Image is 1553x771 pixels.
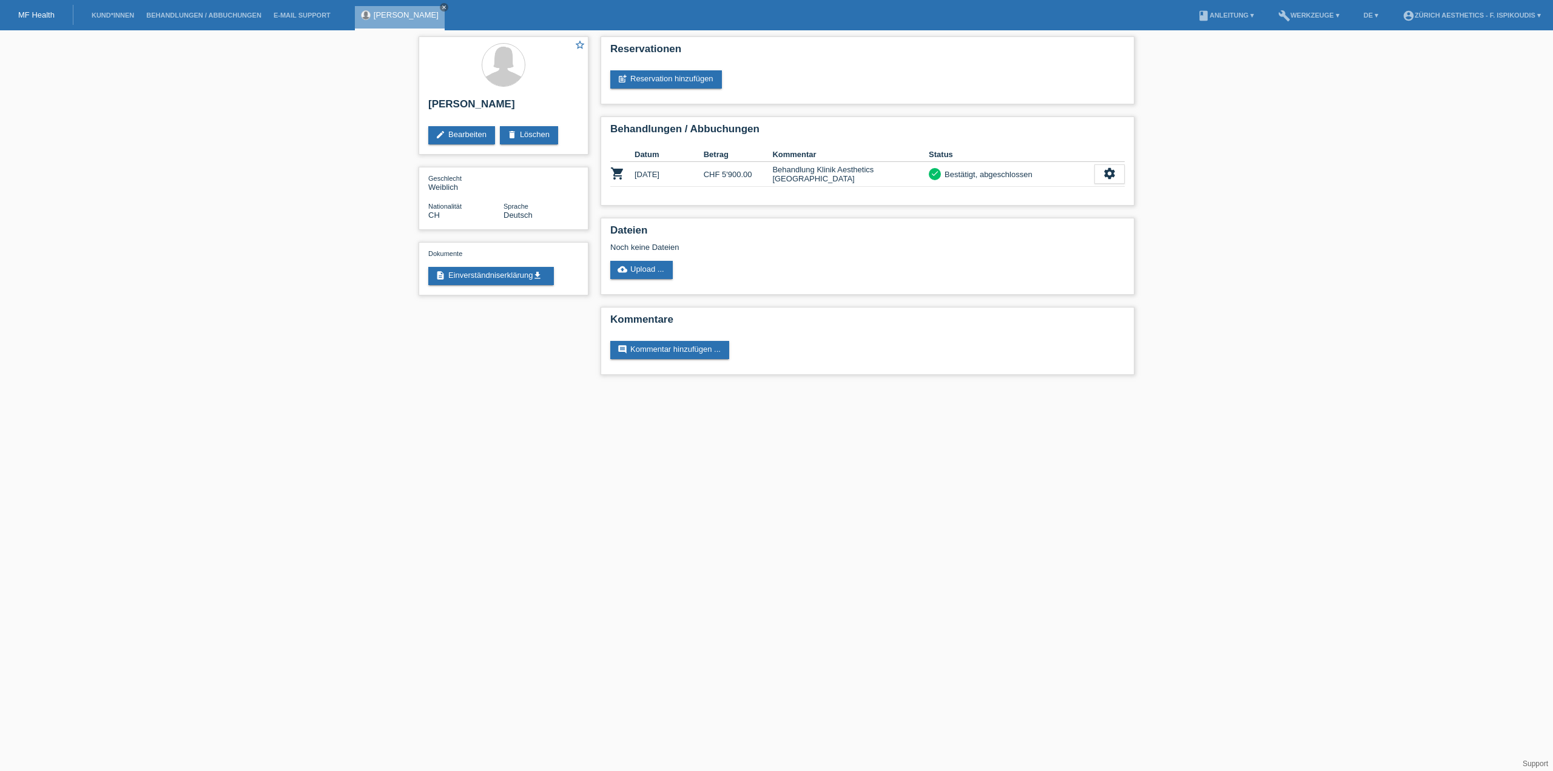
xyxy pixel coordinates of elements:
[610,314,1125,332] h2: Kommentare
[268,12,337,19] a: E-Mail Support
[436,271,445,280] i: description
[610,243,981,252] div: Noch keine Dateien
[440,3,448,12] a: close
[1272,12,1346,19] a: buildWerkzeuge ▾
[428,210,440,220] span: Schweiz
[1403,10,1415,22] i: account_circle
[428,173,504,192] div: Weiblich
[507,130,517,140] i: delete
[436,130,445,140] i: edit
[1191,12,1260,19] a: bookAnleitung ▾
[18,10,55,19] a: MF Health
[704,147,773,162] th: Betrag
[772,147,929,162] th: Kommentar
[428,175,462,182] span: Geschlecht
[533,271,542,280] i: get_app
[500,126,558,144] a: deleteLöschen
[610,261,673,279] a: cloud_uploadUpload ...
[504,210,533,220] span: Deutsch
[140,12,268,19] a: Behandlungen / Abbuchungen
[618,345,627,354] i: comment
[1103,167,1116,180] i: settings
[929,147,1094,162] th: Status
[428,267,554,285] a: descriptionEinverständniserklärungget_app
[704,162,773,187] td: CHF 5'900.00
[941,168,1033,181] div: Bestätigt, abgeschlossen
[428,126,495,144] a: editBearbeiten
[610,43,1125,61] h2: Reservationen
[574,39,585,50] i: star_border
[428,98,579,116] h2: [PERSON_NAME]
[441,4,447,10] i: close
[1278,10,1290,22] i: build
[504,203,528,210] span: Sprache
[374,10,439,19] a: [PERSON_NAME]
[428,203,462,210] span: Nationalität
[574,39,585,52] a: star_border
[618,264,627,274] i: cloud_upload
[1198,10,1210,22] i: book
[610,70,722,89] a: post_addReservation hinzufügen
[1396,12,1547,19] a: account_circleZürich Aesthetics - F. Ispikoudis ▾
[635,147,704,162] th: Datum
[772,162,929,187] td: Behandlung Klinik Aesthetics [GEOGRAPHIC_DATA]
[618,74,627,84] i: post_add
[1358,12,1384,19] a: DE ▾
[610,123,1125,141] h2: Behandlungen / Abbuchungen
[1523,759,1548,768] a: Support
[428,250,462,257] span: Dokumente
[635,162,704,187] td: [DATE]
[86,12,140,19] a: Kund*innen
[610,224,1125,243] h2: Dateien
[610,341,729,359] a: commentKommentar hinzufügen ...
[610,166,625,181] i: POSP00026567
[931,169,939,178] i: check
